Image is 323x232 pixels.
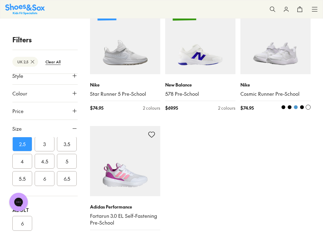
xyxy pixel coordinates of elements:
button: 4 [12,154,32,169]
button: 6 [12,216,32,231]
a: Exclusive [165,4,235,74]
button: Size [12,120,78,137]
p: Nike [240,82,311,88]
button: 6 [35,171,54,186]
button: 2.5 [12,137,32,151]
a: Fortarun 3.0 EL Self-Fastening Pre-School [90,213,160,226]
btn: Clear All [41,56,66,67]
a: Cosmic Runner Pre-School [240,91,311,97]
button: Price [12,102,78,120]
p: New In [97,11,116,20]
div: 2 colours [143,105,160,111]
button: 5 [57,154,77,169]
span: $ 69.95 [165,105,178,111]
a: Shoes & Sox [5,4,45,15]
div: 2 colours [218,105,235,111]
button: 4.5 [35,154,54,169]
button: Colour [12,85,78,102]
iframe: Gorgias live chat messenger [6,191,31,213]
button: 6.5 [57,171,77,186]
span: Colour [12,90,27,97]
p: Filters [12,35,78,45]
button: Style [12,67,78,84]
a: New In [90,4,160,74]
button: 3 [35,137,54,151]
span: Style [12,72,23,79]
button: 5.5 [12,171,32,186]
p: Adidas Performance [90,204,160,210]
p: New Balance [165,82,235,88]
p: Exclusive [173,11,196,20]
btn: UK 2.5 [12,57,38,67]
span: $ 74.95 [240,105,254,111]
span: Price [12,107,24,115]
p: Nike [90,82,160,88]
img: SNS_Logo_Responsive.svg [5,4,45,15]
span: $ 74.95 [90,105,103,111]
button: 3.5 [57,137,77,151]
span: Size [12,125,22,132]
div: Adult [12,206,78,213]
a: Star Runner 5 Pre-School [90,91,160,97]
a: 578 Pre-School [165,91,235,97]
